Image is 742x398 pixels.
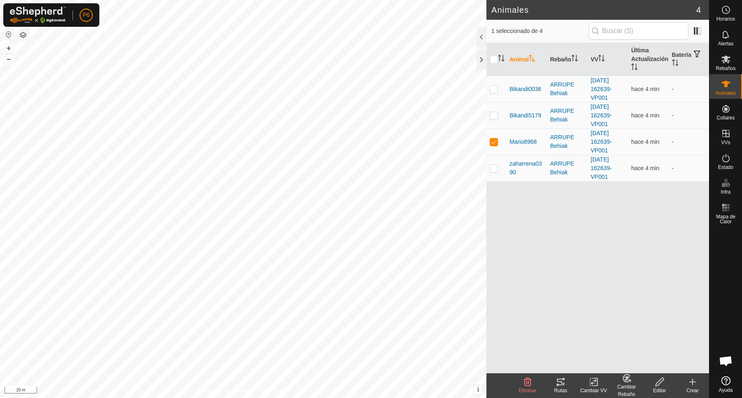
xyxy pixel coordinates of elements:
[631,138,659,145] span: 3 oct 2025, 16:43
[672,61,679,67] p-sorticon: Activar para ordenar
[477,386,479,393] span: i
[529,56,535,63] p-sorticon: Activar para ordenar
[491,5,696,15] h2: Animales
[716,91,736,96] span: Animales
[550,159,584,177] div: ARRUPE Behiak
[544,387,577,394] div: Rutas
[550,107,584,124] div: ARRUPE Behiak
[628,43,668,76] th: Última Actualización
[714,349,738,373] div: Chat abierto
[716,115,735,120] span: Collares
[716,16,735,21] span: Horarios
[631,165,659,171] span: 3 oct 2025, 16:43
[571,56,578,63] p-sorticon: Activar para ordenar
[669,155,709,181] td: -
[643,387,676,394] div: Editar
[721,190,730,194] span: Infra
[719,388,733,393] span: Ayuda
[519,388,536,393] span: Eliminar
[4,30,14,40] button: Restablecer Mapa
[721,140,730,145] span: VVs
[631,112,659,119] span: 3 oct 2025, 16:43
[474,385,483,394] button: i
[591,156,612,180] a: [DATE] 162639-VP001
[4,54,14,64] button: –
[631,65,638,71] p-sorticon: Activar para ordenar
[669,129,709,155] td: -
[598,56,605,63] p-sorticon: Activar para ordenar
[201,387,248,395] a: Política de Privacidad
[718,41,733,46] span: Alertas
[510,138,537,146] span: Mario8968
[577,387,610,394] div: Cambiar VV
[591,77,612,101] a: [DATE] 162639-VP001
[669,43,709,76] th: Batería
[18,30,28,40] button: Capas del Mapa
[510,159,543,177] span: zaharrena0390
[587,43,628,76] th: VV
[258,387,286,395] a: Contáctenos
[547,43,587,76] th: Rebaño
[491,27,589,35] span: 1 seleccionado de 4
[506,43,547,76] th: Animal
[82,11,89,19] span: P6
[550,133,584,150] div: ARRUPE Behiak
[510,111,541,120] span: Bikandi5179
[589,22,688,40] input: Buscar (S)
[510,85,541,94] span: Bikandi0036
[591,130,612,154] a: [DATE] 162639-VP001
[610,383,643,398] div: Cambiar Rebaño
[669,102,709,129] td: -
[498,56,505,63] p-sorticon: Activar para ordenar
[718,165,733,170] span: Estado
[550,80,584,98] div: ARRUPE Behiak
[669,76,709,102] td: -
[711,214,740,224] span: Mapa de Calor
[676,387,709,394] div: Crear
[591,103,612,127] a: [DATE] 162639-VP001
[10,7,66,23] img: Logo Gallagher
[696,4,701,16] span: 4
[4,43,14,53] button: +
[709,373,742,396] a: Ayuda
[716,66,735,71] span: Rebaños
[631,86,659,92] span: 3 oct 2025, 16:43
